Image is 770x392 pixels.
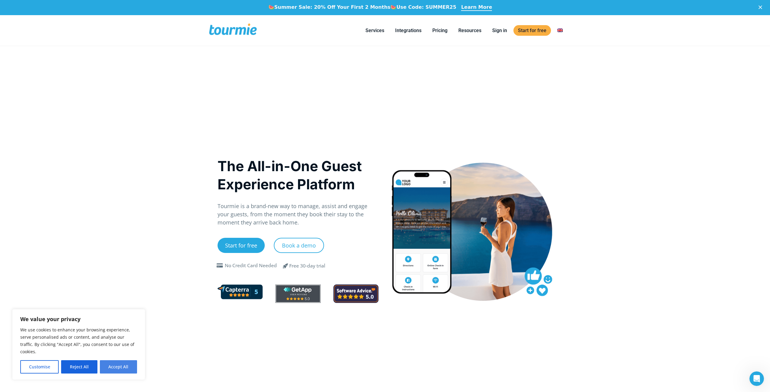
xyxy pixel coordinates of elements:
[218,202,379,227] p: Tourmie is a brand-new way to manage, assist and engage your guests, from the moment they book th...
[278,262,293,269] span: 
[274,4,391,10] b: Summer Sale: 20% Off Your First 2 Months
[61,360,97,374] button: Reject All
[218,238,265,253] a: Start for free
[488,27,512,34] a: Sign in
[749,371,764,386] iframe: Intercom live chat
[100,360,137,374] button: Accept All
[461,4,492,11] a: Learn More
[391,27,426,34] a: Integrations
[20,360,59,374] button: Customise
[289,262,325,270] div: Free 30-day trial
[274,238,324,253] a: Book a demo
[513,25,551,36] a: Start for free
[454,27,486,34] a: Resources
[218,157,379,193] h1: The All-in-One Guest Experience Platform
[215,263,225,268] span: 
[20,315,137,323] p: We value your privacy
[361,27,389,34] a: Services
[225,262,277,269] div: No Credit Card Needed
[759,5,765,9] div: Close
[396,4,456,10] b: Use Code: SUMMER25
[428,27,452,34] a: Pricing
[20,326,137,355] p: We use cookies to enhance your browsing experience, serve personalised ads or content, and analys...
[268,4,457,10] div: 🍉 🍉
